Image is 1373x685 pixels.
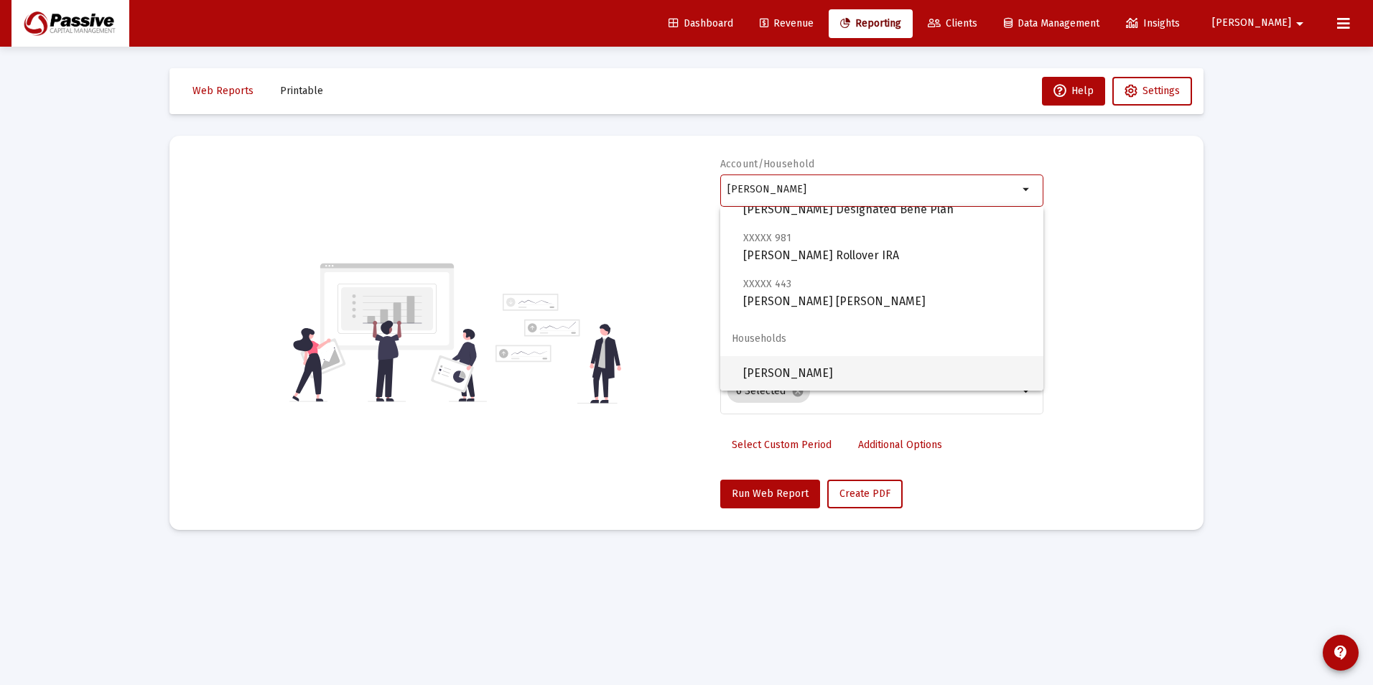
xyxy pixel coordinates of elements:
[732,488,809,500] span: Run Web Report
[732,439,832,451] span: Select Custom Period
[858,439,942,451] span: Additional Options
[840,17,901,29] span: Reporting
[727,380,810,403] mat-chip: 6 Selected
[791,385,804,398] mat-icon: cancel
[720,480,820,508] button: Run Web Report
[727,377,1018,406] mat-chip-list: Selection
[1018,181,1035,198] mat-icon: arrow_drop_down
[727,184,1018,195] input: Search or select an account or household
[495,294,621,404] img: reporting-alt
[22,9,118,38] img: Dashboard
[720,322,1043,356] span: Households
[829,9,913,38] a: Reporting
[1053,85,1094,97] span: Help
[743,229,1032,264] span: [PERSON_NAME] Rollover IRA
[743,275,1032,310] span: [PERSON_NAME] [PERSON_NAME]
[1114,9,1191,38] a: Insights
[1112,77,1192,106] button: Settings
[1004,17,1099,29] span: Data Management
[1291,9,1308,38] mat-icon: arrow_drop_down
[1195,9,1326,37] button: [PERSON_NAME]
[748,9,825,38] a: Revenue
[1332,644,1349,661] mat-icon: contact_support
[916,9,989,38] a: Clients
[280,85,323,97] span: Printable
[1042,77,1105,106] button: Help
[743,278,791,290] span: XXXXX 443
[928,17,977,29] span: Clients
[669,17,733,29] span: Dashboard
[289,261,487,404] img: reporting
[720,158,815,170] label: Account/Household
[743,232,791,244] span: XXXXX 981
[192,85,253,97] span: Web Reports
[839,488,890,500] span: Create PDF
[181,77,265,106] button: Web Reports
[992,9,1111,38] a: Data Management
[269,77,335,106] button: Printable
[743,356,1032,391] span: [PERSON_NAME]
[827,480,903,508] button: Create PDF
[760,17,814,29] span: Revenue
[1126,17,1180,29] span: Insights
[1212,17,1291,29] span: [PERSON_NAME]
[657,9,745,38] a: Dashboard
[1142,85,1180,97] span: Settings
[1018,383,1035,400] mat-icon: arrow_drop_down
